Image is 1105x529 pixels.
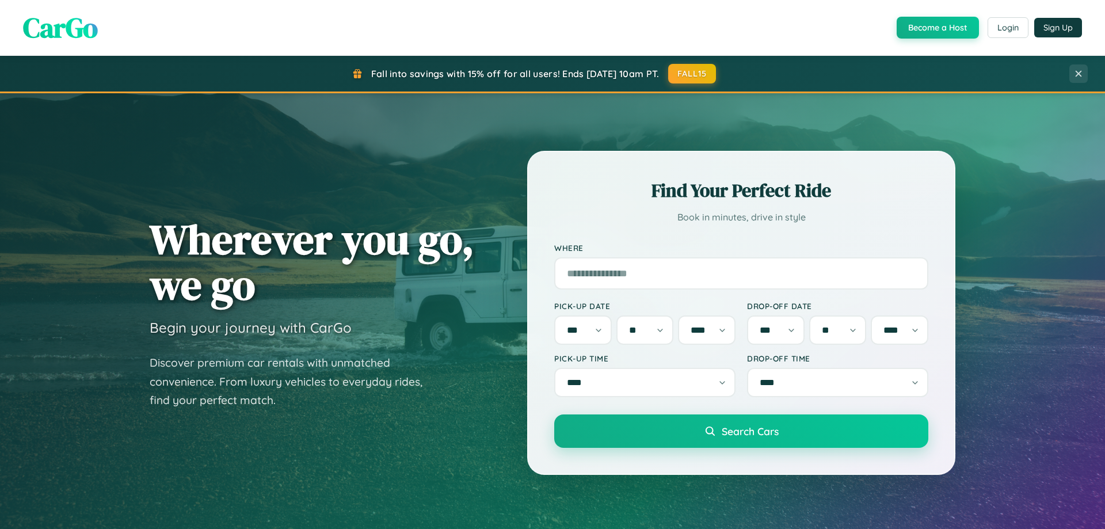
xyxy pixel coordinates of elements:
span: Fall into savings with 15% off for all users! Ends [DATE] 10am PT. [371,68,660,79]
h1: Wherever you go, we go [150,216,474,307]
p: Discover premium car rentals with unmatched convenience. From luxury vehicles to everyday rides, ... [150,353,437,410]
h3: Begin your journey with CarGo [150,319,352,336]
p: Book in minutes, drive in style [554,209,928,226]
label: Pick-up Date [554,301,736,311]
button: Login [988,17,1028,38]
button: Search Cars [554,414,928,448]
button: Sign Up [1034,18,1082,37]
label: Drop-off Time [747,353,928,363]
span: Search Cars [722,425,779,437]
h2: Find Your Perfect Ride [554,178,928,203]
button: Become a Host [897,17,979,39]
label: Pick-up Time [554,353,736,363]
label: Where [554,243,928,253]
label: Drop-off Date [747,301,928,311]
button: FALL15 [668,64,717,83]
span: CarGo [23,9,98,47]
